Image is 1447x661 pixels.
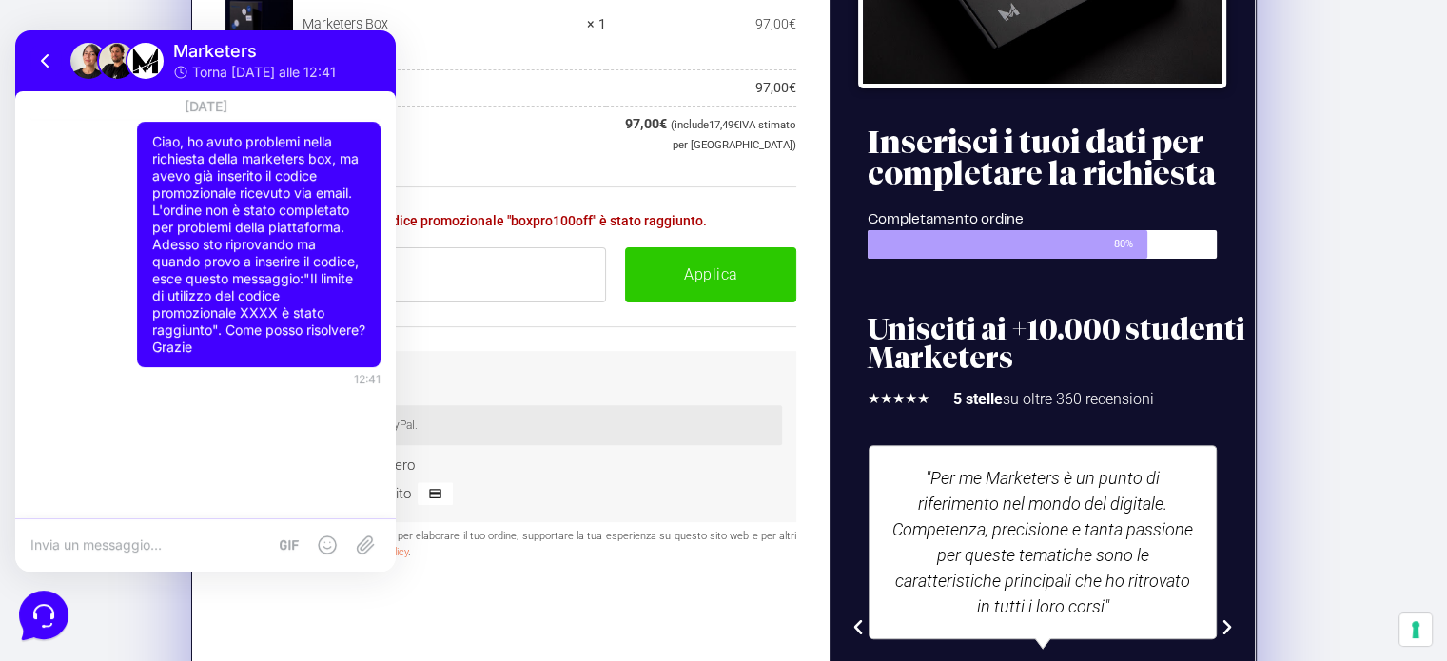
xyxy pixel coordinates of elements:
[849,618,868,637] div: Previous slide
[587,15,606,34] strong: × 1
[225,247,607,302] input: Coupon
[625,116,667,131] bdi: 97,00
[917,388,929,410] i: ★
[15,587,72,644] iframe: Customerly Messenger Launcher
[303,15,575,34] div: Marketers Box
[755,80,796,95] bdi: 97,00
[889,465,1197,619] div: "Per me Marketers è un punto di riferimento nel mondo del digitale. Competenza, precisione e tant...
[868,213,1024,226] span: Completamento ordine
[186,209,225,224] span: Avanti
[251,417,772,434] p: Procedi al pagamento via PayPal.
[95,42,392,87] span: Come valuti la tua esperienza con l'assistenza di Marketers?
[177,32,321,51] p: Torna oggi alle 12:41
[868,316,1245,373] h2: Unisciti ai +10.000 studenti Marketers
[880,388,892,410] i: ★
[57,198,377,236] button: Avanti
[225,529,797,560] p: I tuoi dati personali saranno utilizzati per elaborare il tuo ordine, supportare la tua esperienz...
[225,70,607,107] th: Subtotale
[418,482,453,505] img: Carta di credito o debito
[755,16,796,31] bdi: 97,00
[789,16,796,31] span: €
[42,48,80,86] img: dark
[709,118,739,131] span: 17,49
[659,116,667,131] span: €
[339,340,365,358] p: 12:41
[625,247,796,302] button: Applica
[892,388,905,410] i: ★
[225,576,797,629] iframe: PayPal
[15,30,396,572] iframe: Customerly Messenger
[868,388,929,410] div: 5/5
[147,61,235,91] span: [DATE]
[789,80,796,95] span: €
[671,118,796,151] small: (include IVA stimato per [GEOGRAPHIC_DATA])
[137,103,350,325] p: Ciao, ho avuto problemi nella richiesta della marketers box, ma avevo già inserito il codice prom...
[868,388,880,410] i: ★
[1399,613,1432,646] button: Le tue preferenze relative al consenso per le tecnologie di tracciamento
[868,126,1245,189] h2: Inserisci i tuoi dati per completare la richiesta
[225,107,607,164] th: Totale
[905,388,917,410] i: ★
[1217,618,1236,637] div: Next slide
[245,211,777,231] li: Il limite di utilizzo del codice promozionale "boxpro100off" è stato raggiunto.
[733,118,739,131] span: €
[1114,230,1147,259] span: 80%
